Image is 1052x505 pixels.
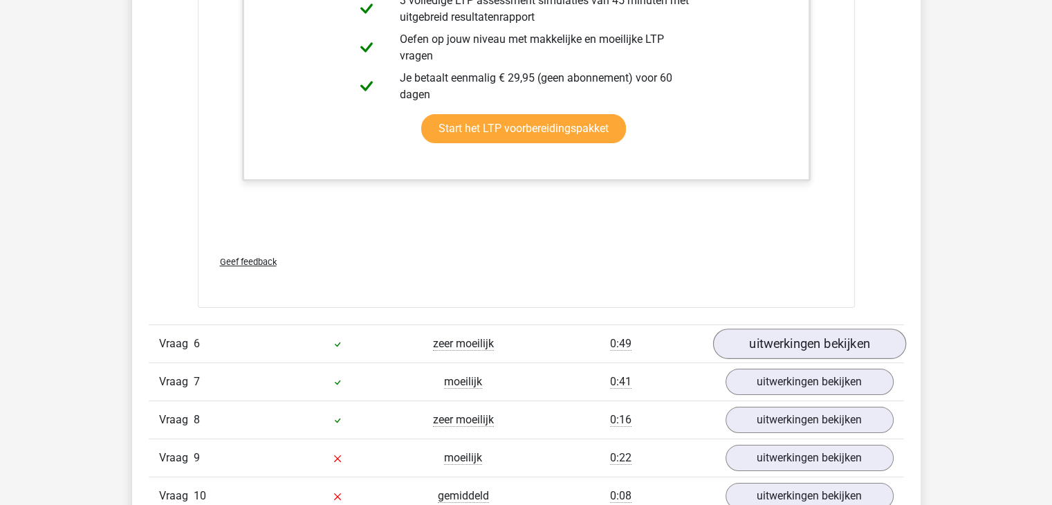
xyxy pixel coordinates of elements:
a: uitwerkingen bekijken [726,407,894,433]
a: uitwerkingen bekijken [726,445,894,471]
span: 0:41 [610,375,631,389]
span: 0:49 [610,337,631,351]
span: 8 [194,413,200,426]
span: 0:08 [610,489,631,503]
span: Vraag [159,450,194,466]
span: 0:22 [610,451,631,465]
a: uitwerkingen bekijken [712,329,905,359]
span: 9 [194,451,200,464]
a: uitwerkingen bekijken [726,369,894,395]
span: zeer moeilijk [433,337,494,351]
span: 7 [194,375,200,388]
span: Vraag [159,412,194,428]
span: Vraag [159,336,194,352]
span: 10 [194,489,206,502]
span: Vraag [159,374,194,390]
span: moeilijk [444,375,482,389]
span: gemiddeld [438,489,489,503]
span: Vraag [159,488,194,504]
span: 0:16 [610,413,631,427]
span: moeilijk [444,451,482,465]
a: Start het LTP voorbereidingspakket [421,114,626,143]
span: zeer moeilijk [433,413,494,427]
span: Geef feedback [220,257,277,267]
span: 6 [194,337,200,350]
